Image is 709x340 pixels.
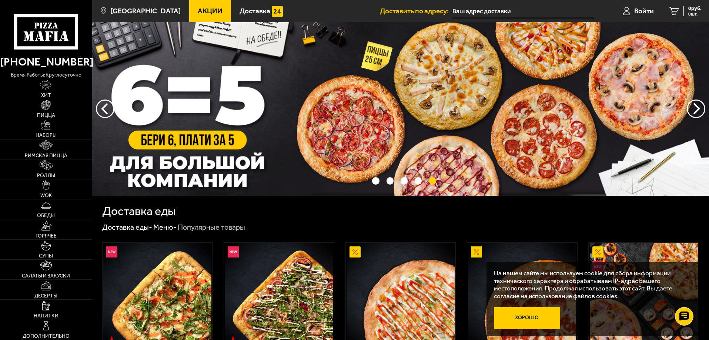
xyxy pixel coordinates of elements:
img: Новинка [228,246,239,257]
img: 15daf4d41897b9f0e9f617042186c801.svg [272,6,283,17]
button: точки переключения [387,177,394,184]
span: Обеды [37,213,55,218]
span: Горячее [36,233,57,239]
span: [GEOGRAPHIC_DATA] [110,7,181,14]
span: Напитки [34,313,58,319]
button: точки переключения [401,177,408,184]
span: Роллы [37,173,55,178]
img: Новинка [106,246,117,257]
span: Войти [634,7,654,14]
img: Новинка [592,261,603,272]
img: Акционный [471,246,482,257]
input: Ваш адрес доставки [452,4,594,18]
span: 0 шт. [688,12,702,16]
span: Салаты и закуски [22,273,70,279]
span: Дополнительно [23,334,70,339]
span: Доставить по адресу: [380,7,452,14]
button: Хорошо [494,307,561,329]
span: Доставка [240,7,270,14]
a: Меню- [153,223,177,232]
span: Хит [41,93,51,98]
span: WOK [40,193,52,198]
button: точки переключения [372,177,379,184]
a: Доставка еды- [102,223,152,232]
span: Десерты [34,293,57,299]
button: точки переключения [429,177,436,184]
h1: Доставка еды [102,205,176,217]
span: Акции [198,7,223,14]
p: На нашем сайте мы используем cookie для сбора информации технического характера и обрабатываем IP... [494,269,688,300]
img: Акционный [350,246,361,257]
span: Пицца [37,113,55,118]
button: точки переключения [415,177,422,184]
button: предыдущий [687,100,705,118]
span: Наборы [36,133,57,138]
img: Акционный [592,246,603,257]
div: Популярные товары [178,223,245,232]
span: Римская пицца [25,153,67,158]
span: 0 руб. [688,6,702,11]
button: следующий [96,100,114,118]
span: Супы [39,253,53,259]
